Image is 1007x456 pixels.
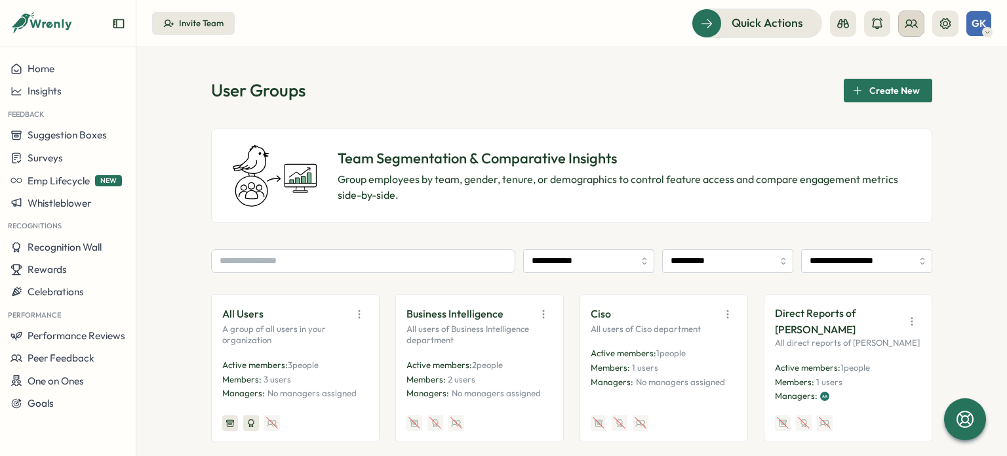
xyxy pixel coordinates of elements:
p: Managers: [775,390,818,402]
span: Members: [406,374,446,384]
p: All Users [222,306,264,322]
span: Members: [775,377,814,387]
span: Active members: [406,360,472,370]
h1: User Groups [211,79,306,102]
span: Members: [222,374,262,384]
p: No managers assigned [267,388,357,400]
p: Ciso [591,306,611,322]
p: All users of Ciso department [591,323,737,335]
span: Active members: [775,362,840,373]
span: Performance Reviews [28,329,125,342]
span: 1 users [816,377,842,387]
span: Emp Lifecycle [28,175,90,187]
p: No managers assigned [452,388,541,400]
p: Managers: [406,388,449,400]
span: Insights [28,85,62,97]
span: 1 people [656,348,686,358]
span: 1 users [632,362,658,373]
p: Group employees by team, gender, tenure, or demographics to control feature access and compare en... [338,171,911,204]
p: No managers assigned [636,377,725,388]
button: Create New [844,79,932,102]
span: Peer Feedback [28,352,94,364]
span: Rewards [28,263,67,276]
span: 3 users [264,374,291,384]
p: Managers: [591,377,633,388]
span: 1 people [840,362,870,373]
p: All users of Business Intelligence department [406,323,553,346]
span: Recognition Wall [28,241,102,253]
button: GK [966,11,991,36]
span: 3 people [288,360,319,370]
p: Business Intelligence [406,306,503,322]
p: Direct Reports of [PERSON_NAME] [775,305,898,338]
span: Goals [28,397,54,409]
span: Members: [591,362,630,373]
span: Quick Actions [732,14,803,31]
button: Expand sidebar [112,17,125,30]
span: Surveys [28,152,63,164]
span: Active members: [222,360,288,370]
span: Home [28,62,54,75]
span: 2 people [472,360,503,370]
span: Whistleblower [28,197,91,209]
p: All direct reports of [PERSON_NAME] [775,337,921,349]
span: One on Ones [28,375,84,387]
span: Active members: [591,348,656,358]
span: GK [972,18,986,29]
span: Suggestion Boxes [28,129,107,141]
p: Team Segmentation & Comparative Insights [338,148,911,169]
span: AA [822,390,827,402]
span: 2 users [448,374,475,384]
button: Invite Team [152,12,235,35]
span: Celebrations [28,285,84,298]
div: Invite Team [179,18,224,30]
button: Quick Actions [692,9,822,37]
p: A group of all users in your organization [222,323,368,346]
span: Create New [869,79,920,102]
span: NEW [95,175,122,186]
p: Managers: [222,388,265,400]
